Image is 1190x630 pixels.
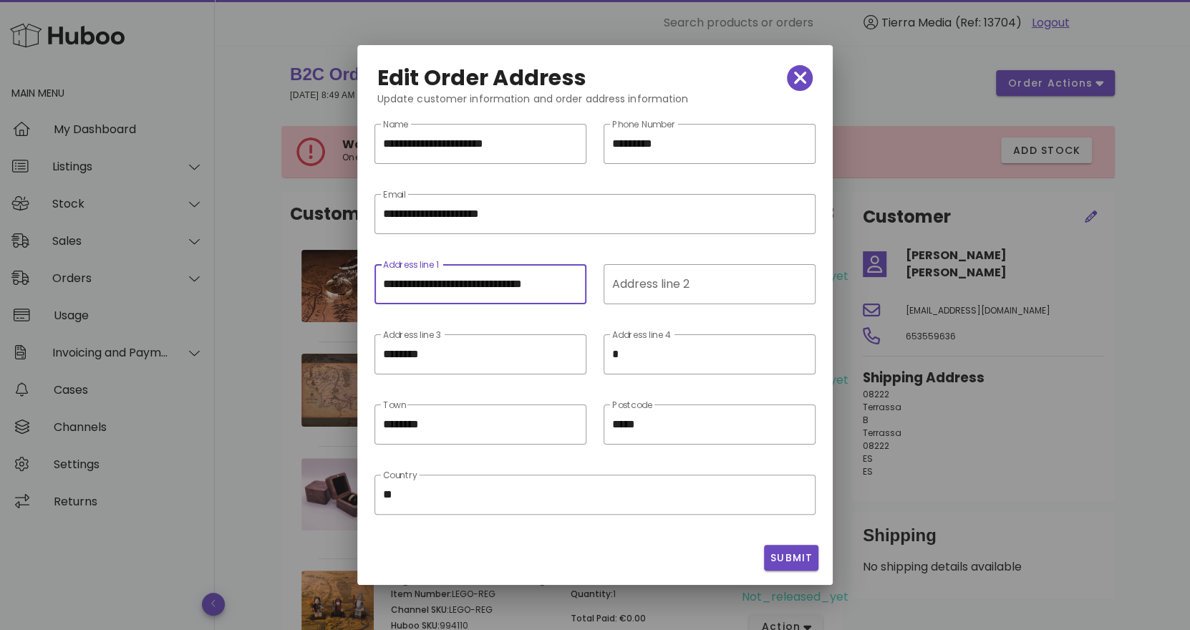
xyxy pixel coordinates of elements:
[366,91,825,118] div: Update customer information and order address information
[383,120,408,130] label: Name
[383,470,417,481] label: Country
[612,120,676,130] label: Phone Number
[764,545,819,571] button: Submit
[770,551,813,566] span: Submit
[612,330,672,341] label: Address line 4
[383,330,441,341] label: Address line 3
[377,67,587,89] h2: Edit Order Address
[383,400,406,411] label: Town
[383,260,439,271] label: Address line 1
[383,190,406,200] label: Email
[612,400,652,411] label: Postcode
